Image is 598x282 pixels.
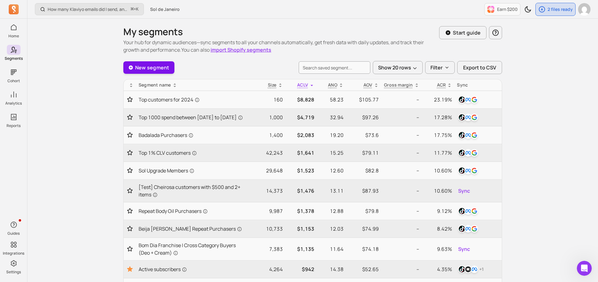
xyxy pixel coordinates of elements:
[48,6,128,12] p: How many Klaviyo emails did I send, and how well did they perform?
[139,242,247,256] a: Bom Dia Franchise | Cross Category Buyers (Deo + Cream)
[252,187,282,195] p: 14,373
[139,207,247,215] a: Repeat Body Oil Purchasers
[5,56,23,61] p: Segments
[146,4,183,15] button: Sol de Janeiro
[464,167,472,174] img: facebook
[349,114,379,121] p: $97.26
[464,207,472,215] img: facebook
[457,61,502,74] button: Export to CSV
[319,149,344,157] p: 15.25
[3,251,24,256] p: Integrations
[430,64,443,71] p: Filter
[139,131,247,139] a: Badalada Purchasers
[464,131,472,139] img: facebook
[458,114,466,121] img: tiktok
[457,130,479,140] button: tiktokfacebookgoogle
[458,207,466,215] img: tiktok
[349,245,379,253] p: $74.18
[424,207,452,215] p: 9.12%
[535,3,576,16] button: 2 files ready
[548,6,573,12] p: 2 files ready
[139,225,242,233] span: Beija [PERSON_NAME] Repeat Purchasers
[268,82,277,88] span: Size
[373,61,423,74] button: Show 20 rows
[457,82,499,88] div: Sync
[288,266,314,273] p: $942
[458,245,470,253] span: Sync
[384,266,419,273] p: --
[424,167,452,174] p: 10.60%
[252,167,282,174] p: 29,648
[126,114,134,120] button: Toggle favorite
[464,114,472,121] img: facebook
[126,226,134,232] button: Toggle favorite
[349,266,379,273] p: $52.65
[458,225,466,233] img: tiktok
[139,114,243,121] span: Top 1000 spend between [DATE] to [DATE]
[464,225,472,233] img: facebook
[126,167,134,174] button: Toggle favorite
[126,208,134,214] button: Toggle favorite
[424,266,452,273] p: 4.35%
[252,266,282,273] p: 4,264
[384,96,419,103] p: --
[139,183,247,198] span: [Test] Cheirosa customers with $500 and 2+ items
[126,150,134,156] button: Toggle favorite
[424,96,452,103] p: 23.19%
[384,131,419,139] p: --
[458,131,466,139] img: tiktok
[7,123,21,128] p: Reports
[464,96,472,103] img: facebook
[139,149,247,157] a: Top 1% CLV customers
[384,245,419,253] p: --
[463,64,496,71] span: Export to CSV
[479,266,484,272] p: + 1
[288,131,314,139] p: $2,083
[363,82,373,88] p: AOV
[288,114,314,121] p: $4,719
[5,101,22,106] p: Analytics
[126,132,134,138] button: Toggle favorite
[288,225,314,233] p: $1,153
[458,167,466,174] img: tiktok
[453,29,481,36] p: Start guide
[384,114,419,121] p: --
[288,187,314,195] p: $1,476
[319,114,344,121] p: 32.94
[211,46,271,53] a: import Shopify segments
[497,6,518,12] p: Earn $200
[131,6,139,12] span: +
[139,114,247,121] a: Top 1000 spend between [DATE] to [DATE]
[458,149,466,157] img: tiktok
[139,167,247,174] a: Sol Upgrade Members
[471,207,478,215] img: google
[319,207,344,215] p: 12.88
[136,7,139,12] kbd: K
[349,187,379,195] p: $87.93
[484,3,520,16] button: Earn $200
[349,207,379,215] p: $79.8
[319,167,344,174] p: 12.60
[123,39,439,54] p: Your hub for dynamic audiences—sync segments to all your channels automatically, get fresh data w...
[288,245,314,253] p: $1,135
[457,224,479,234] button: tiktokfacebookgoogle
[288,167,314,174] p: $1,523
[126,246,134,252] button: Toggle favorite
[123,61,174,74] a: New segment
[457,95,479,105] button: tiktokfacebookgoogle
[139,266,247,273] a: Active subscribers
[457,186,471,196] button: Sync
[349,225,379,233] p: $74.99
[424,131,452,139] p: 17.75%
[349,167,379,174] p: $82.8
[457,206,479,216] button: tiktokfacebookgoogle
[384,167,419,174] p: --
[288,96,314,103] p: $8,828
[319,266,344,273] p: 14.38
[139,131,193,139] span: Badalada Purchasers
[6,270,21,275] p: Settings
[252,245,282,253] p: 7,383
[457,244,471,254] button: Sync
[288,149,314,157] p: $1,641
[319,96,344,103] p: 58.23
